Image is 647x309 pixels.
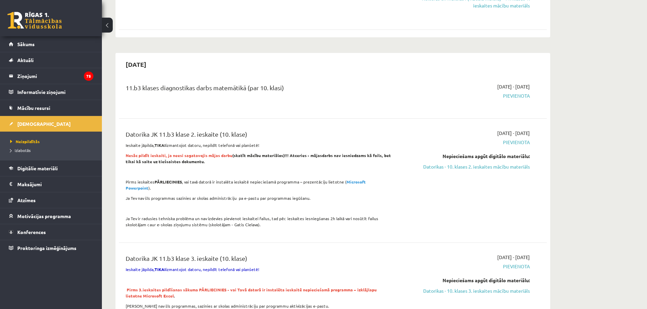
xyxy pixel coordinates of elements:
[497,83,530,90] span: [DATE] - [DATE]
[402,277,530,284] div: Nepieciešams apgūt digitālo materiālu:
[17,197,36,203] span: Atzīmes
[10,148,31,153] span: Izlabotās
[126,195,392,201] p: Ja Tev nav šīs programmas sazinies ar skolas administrāciju pa e-pastu par programmas iegūšanu.
[9,160,93,176] a: Digitālie materiāli
[126,303,392,309] p: [PERSON_NAME] nav šīs programmas, sazinies ar skolas administrāciju par programmu aktivizācijas e...
[9,100,93,116] a: Mācību resursi
[126,287,377,298] span: Pirms 3.ieskaites pildīšanas sākuma PĀRLIECINIES - vai Tavā datorā ir instalēta ieskaitē nepiecie...
[9,176,93,192] a: Maksājumi
[10,147,95,153] a: Izlabotās
[126,254,392,266] div: Datorika JK 11.b3 klase 3. ieskaite (10. klase)
[155,179,182,185] strong: PĀRLIECINIES
[84,72,93,81] i: 75
[17,165,58,171] span: Digitālie materiāli
[17,229,46,235] span: Konferences
[17,213,71,219] span: Motivācijas programma
[126,153,391,164] strong: (skatīt mācību materiālos)!!! Atceries - mājasdarbs nav iesniedzams kā fails, bet tikai kā saite ...
[126,287,377,298] strong: .
[9,36,93,52] a: Sākums
[119,56,153,72] h2: [DATE]
[402,92,530,99] span: Pievienota
[17,121,71,127] span: [DEMOGRAPHIC_DATA]
[9,192,93,208] a: Atzīmes
[126,142,392,148] p: Ieskaite jāpilda, izmantojot datoru, nepildīt telefonā vai planšetē!
[402,153,530,160] div: Nepieciešams apgūt digitālo materiālu:
[9,68,93,84] a: Ziņojumi75
[7,12,62,29] a: Rīgas 1. Tālmācības vidusskola
[126,267,259,272] span: Ieskaite jāpilda, izmantojot datoru, nepildīt telefonā vai planšetē!
[126,179,366,191] strong: Microsoft Powerpoint
[497,254,530,261] span: [DATE] - [DATE]
[126,179,392,191] p: Pirms ieskaites , vai tavā datorā ir instalēta ieskaitē nepieciešamā programma – prezentāciju lie...
[155,142,166,148] strong: TIKAI
[126,130,392,142] div: Datorika JK 11.b3 klase 2. ieskaite (10. klase)
[402,263,530,270] span: Pievienota
[17,68,93,84] legend: Ziņojumi
[17,245,76,251] span: Proktoringa izmēģinājums
[9,240,93,256] a: Proktoringa izmēģinājums
[17,176,93,192] legend: Maksājumi
[17,105,50,111] span: Mācību resursi
[17,41,35,47] span: Sākums
[10,138,95,144] a: Neizpildītās
[126,83,392,96] div: 11.b3 klases diagnostikas darbs matemātikā (par 10. klasi)
[155,267,166,272] strong: TIKAI
[126,153,232,158] span: Nesāc pildīt ieskaiti, ja neesi sagatavojis mājas darbu
[9,116,93,132] a: [DEMOGRAPHIC_DATA]
[17,57,34,63] span: Aktuāli
[9,208,93,224] a: Motivācijas programma
[402,139,530,146] span: Pievienota
[402,163,530,170] a: Datorikas - 10. klases 2. ieskaites mācību materiāls
[9,52,93,68] a: Aktuāli
[497,130,530,137] span: [DATE] - [DATE]
[126,215,392,228] p: Ja Tev ir radusies tehniska problēma un nav izdevies pievienot ieskaitei failus, tad pēc ieskaite...
[9,84,93,100] a: Informatīvie ziņojumi
[17,84,93,100] legend: Informatīvie ziņojumi
[402,287,530,294] a: Datorikas - 10. klases 3. ieskaites mācību materiāls
[9,224,93,240] a: Konferences
[10,139,40,144] span: Neizpildītās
